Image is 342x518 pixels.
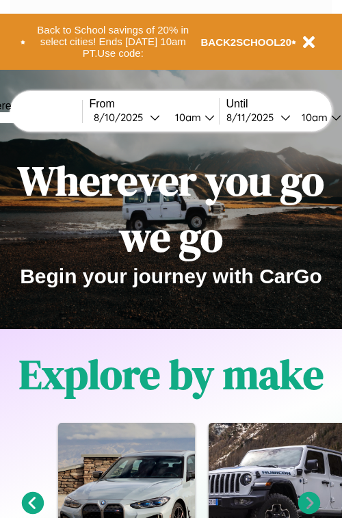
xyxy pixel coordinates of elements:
button: 10am [164,110,219,125]
b: BACK2SCHOOL20 [201,36,292,48]
div: 10am [295,111,331,124]
label: From [90,98,219,110]
button: Back to School savings of 20% in select cities! Ends [DATE] 10am PT.Use code: [25,21,201,63]
div: 10am [168,111,205,124]
button: 8/10/2025 [90,110,164,125]
h1: Explore by make [19,346,324,402]
div: 8 / 11 / 2025 [226,111,280,124]
div: 8 / 10 / 2025 [94,111,150,124]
